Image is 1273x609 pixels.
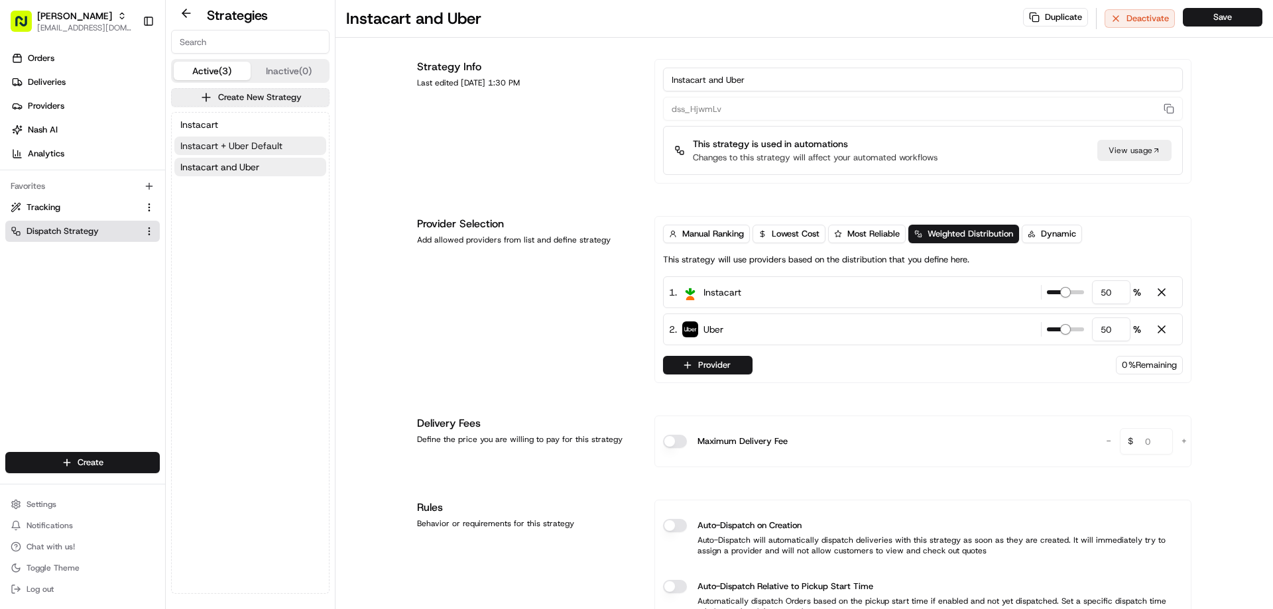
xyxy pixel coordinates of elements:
[693,152,938,164] p: Changes to this strategy will affect your automated workflows
[703,323,723,336] span: Uber
[5,72,165,93] a: Deliveries
[753,225,825,243] button: Lowest Cost
[1133,323,1141,336] span: %
[5,176,160,197] div: Favorites
[5,537,160,556] button: Chat with us!
[847,228,900,240] span: Most Reliable
[417,235,638,245] div: Add allowed providers from list and define strategy
[928,228,1013,240] span: Weighted Distribution
[5,5,137,37] button: [PERSON_NAME][EMAIL_ADDRESS][DOMAIN_NAME]
[8,187,107,211] a: 📗Knowledge Base
[27,563,80,573] span: Toggle Theme
[180,118,218,131] span: Instacart
[13,13,40,40] img: Nash
[669,322,723,337] div: 2 .
[93,224,160,235] a: Powered byPylon
[28,52,54,64] span: Orders
[5,580,160,598] button: Log out
[171,30,330,54] input: Search
[28,124,58,136] span: Nash AI
[5,221,160,242] button: Dispatch Strategy
[1116,356,1183,374] div: 0
[27,541,75,552] span: Chat with us!
[13,127,37,150] img: 1736555255976-a54dd68f-1ca7-489b-9aae-adbdc363a1c4
[5,452,160,473] button: Create
[5,48,165,69] a: Orders
[27,201,60,213] span: Tracking
[112,194,123,204] div: 💻
[5,197,160,218] button: Tracking
[27,192,101,205] span: Knowledge Base
[78,457,103,469] span: Create
[5,559,160,577] button: Toggle Theme
[663,254,969,266] p: This strategy will use providers based on the distribution that you define here.
[682,228,744,240] span: Manual Ranking
[27,520,73,531] span: Notifications
[417,500,638,516] h1: Rules
[663,356,753,374] button: Provider
[693,137,938,150] p: This strategy is used in automations
[417,216,638,232] h1: Provider Selection
[28,76,66,88] span: Deliveries
[174,137,326,155] button: Instacart + Uber Default
[27,584,54,594] span: Log out
[1183,8,1262,27] button: Save
[13,194,24,204] div: 📗
[28,100,64,112] span: Providers
[1023,8,1088,27] button: Duplicate
[174,62,251,80] button: Active (3)
[417,518,638,529] div: Behavior or requirements for this strategy
[37,9,112,23] button: [PERSON_NAME]
[346,8,481,29] h1: Instacart and Uber
[5,143,165,164] a: Analytics
[174,158,326,176] button: Instacart and Uber
[682,284,698,300] img: profile_instacart_ahold_partner.png
[663,225,750,243] button: Manual Ranking
[682,321,698,337] img: profile_uber_ahold_partner.png
[45,140,168,150] div: We're available if you need us!
[45,127,217,140] div: Start new chat
[1133,286,1141,299] span: %
[174,115,326,134] button: Instacart
[107,187,218,211] a: 💻API Documentation
[697,519,802,532] label: Auto-Dispatch on Creation
[13,53,241,74] p: Welcome 👋
[28,148,64,160] span: Analytics
[1041,228,1076,240] span: Dynamic
[11,201,139,213] a: Tracking
[1122,430,1138,457] span: $
[669,285,741,300] div: 1 .
[697,580,873,593] label: Auto-Dispatch Relative to Pickup Start Time
[225,131,241,146] button: Start new chat
[1105,9,1175,28] button: Deactivate
[1022,225,1082,243] button: Dynamic
[34,85,219,99] input: Clear
[417,59,638,75] h1: Strategy Info
[828,225,906,243] button: Most Reliable
[417,78,638,88] div: Last edited [DATE] 1:30 PM
[180,160,259,174] span: Instacart and Uber
[37,23,132,33] span: [EMAIL_ADDRESS][DOMAIN_NAME]
[11,225,139,237] a: Dispatch Strategy
[5,516,160,535] button: Notifications
[251,62,328,80] button: Inactive (0)
[27,499,56,510] span: Settings
[697,435,788,448] label: Maximum Delivery Fee
[171,88,330,107] button: Create New Strategy
[27,225,99,237] span: Dispatch Strategy
[125,192,213,205] span: API Documentation
[663,535,1183,556] p: Auto-Dispatch will automatically dispatch deliveries with this strategy as soon as they are creat...
[1128,359,1177,371] span: % Remaining
[132,225,160,235] span: Pylon
[180,139,282,152] span: Instacart + Uber Default
[1097,140,1172,161] a: View usage
[417,434,638,445] div: Define the price you are willing to pay for this strategy
[5,495,160,514] button: Settings
[207,6,268,25] h2: Strategies
[417,415,638,431] h1: Delivery Fees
